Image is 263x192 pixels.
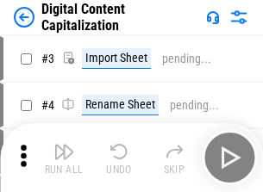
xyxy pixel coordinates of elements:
img: Back [14,7,34,28]
div: Digital Content Capitalization [41,1,199,34]
div: pending... [170,99,219,112]
div: Rename Sheet [82,95,159,115]
img: Support [206,10,220,24]
span: # 3 [41,52,54,65]
img: Settings menu [229,7,249,28]
div: Import Sheet [82,48,151,69]
span: # 4 [41,98,54,112]
div: pending... [162,53,211,65]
